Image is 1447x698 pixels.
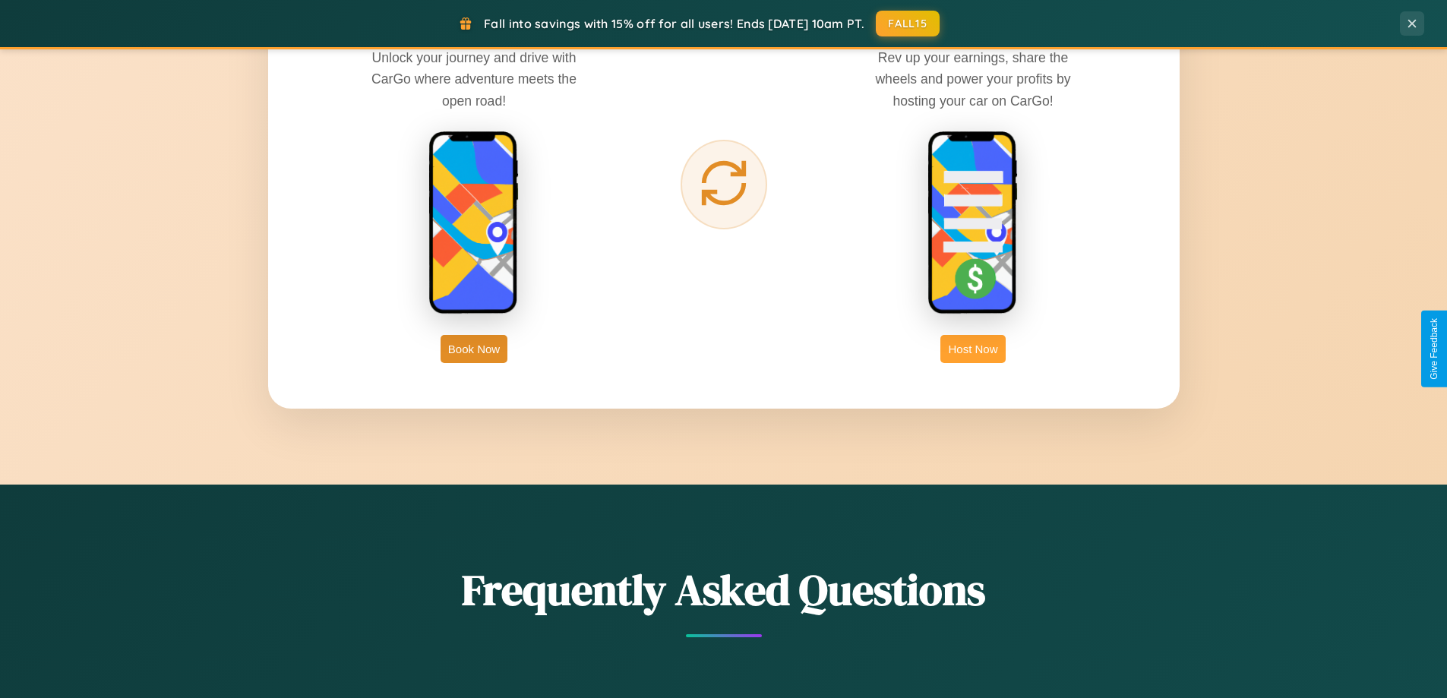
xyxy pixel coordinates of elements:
img: rent phone [428,131,520,316]
p: Rev up your earnings, share the wheels and power your profits by hosting your car on CarGo! [859,47,1087,111]
button: FALL15 [876,11,940,36]
button: Host Now [940,335,1005,363]
h2: Frequently Asked Questions [268,561,1180,619]
img: host phone [927,131,1019,316]
span: Fall into savings with 15% off for all users! Ends [DATE] 10am PT. [484,16,864,31]
p: Unlock your journey and drive with CarGo where adventure meets the open road! [360,47,588,111]
button: Book Now [441,335,507,363]
div: Give Feedback [1429,318,1439,380]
